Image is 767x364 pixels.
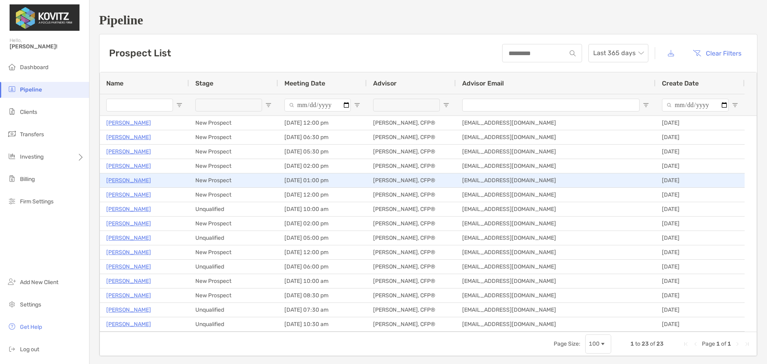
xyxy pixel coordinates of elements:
[732,102,738,108] button: Open Filter Menu
[278,159,367,173] div: [DATE] 02:00 pm
[189,260,278,274] div: Unqualified
[278,260,367,274] div: [DATE] 06:00 pm
[278,288,367,302] div: [DATE] 08:30 pm
[656,116,745,130] div: [DATE]
[716,340,720,347] span: 1
[106,219,151,229] p: [PERSON_NAME]
[189,274,278,288] div: New Prospect
[702,340,715,347] span: Page
[656,159,745,173] div: [DATE]
[189,188,278,202] div: New Prospect
[176,102,183,108] button: Open Filter Menu
[106,305,151,315] a: [PERSON_NAME]
[367,202,456,216] div: [PERSON_NAME], CFP®
[456,288,656,302] div: [EMAIL_ADDRESS][DOMAIN_NAME]
[367,130,456,144] div: [PERSON_NAME], CFP®
[7,277,17,286] img: add_new_client icon
[189,202,278,216] div: Unqualified
[656,130,745,144] div: [DATE]
[106,204,151,214] a: [PERSON_NAME]
[265,102,272,108] button: Open Filter Menu
[656,317,745,331] div: [DATE]
[643,102,649,108] button: Open Filter Menu
[456,202,656,216] div: [EMAIL_ADDRESS][DOMAIN_NAME]
[106,161,151,171] a: [PERSON_NAME]
[278,303,367,317] div: [DATE] 07:30 am
[106,247,151,257] p: [PERSON_NAME]
[656,173,745,187] div: [DATE]
[656,188,745,202] div: [DATE]
[687,44,747,62] button: Clear Filters
[7,107,17,116] img: clients icon
[189,159,278,173] div: New Prospect
[189,116,278,130] div: New Prospect
[106,262,151,272] a: [PERSON_NAME]
[109,48,171,59] h3: Prospect List
[456,159,656,173] div: [EMAIL_ADDRESS][DOMAIN_NAME]
[99,13,757,28] h1: Pipeline
[189,231,278,245] div: Unqualified
[20,324,42,330] span: Get Help
[106,118,151,128] a: [PERSON_NAME]
[106,190,151,200] a: [PERSON_NAME]
[106,175,151,185] p: [PERSON_NAME]
[456,217,656,231] div: [EMAIL_ADDRESS][DOMAIN_NAME]
[106,80,123,87] span: Name
[367,217,456,231] div: [PERSON_NAME], CFP®
[189,288,278,302] div: New Prospect
[367,159,456,173] div: [PERSON_NAME], CFP®
[367,303,456,317] div: [PERSON_NAME], CFP®
[20,279,58,286] span: Add New Client
[656,145,745,159] div: [DATE]
[367,260,456,274] div: [PERSON_NAME], CFP®
[7,151,17,161] img: investing icon
[656,217,745,231] div: [DATE]
[20,176,35,183] span: Billing
[367,317,456,331] div: [PERSON_NAME], CFP®
[20,109,37,115] span: Clients
[456,317,656,331] div: [EMAIL_ADDRESS][DOMAIN_NAME]
[662,99,729,111] input: Create Date Filter Input
[106,147,151,157] p: [PERSON_NAME]
[20,198,54,205] span: Firm Settings
[20,131,44,138] span: Transfers
[278,245,367,259] div: [DATE] 12:00 pm
[367,145,456,159] div: [PERSON_NAME], CFP®
[642,340,649,347] span: 23
[7,344,17,354] img: logout icon
[456,145,656,159] div: [EMAIL_ADDRESS][DOMAIN_NAME]
[744,341,750,347] div: Last Page
[456,188,656,202] div: [EMAIL_ADDRESS][DOMAIN_NAME]
[7,322,17,331] img: get-help icon
[10,3,79,32] img: Zoe Logo
[106,290,151,300] a: [PERSON_NAME]
[20,64,48,71] span: Dashboard
[456,231,656,245] div: [EMAIL_ADDRESS][DOMAIN_NAME]
[106,276,151,286] a: [PERSON_NAME]
[284,80,325,87] span: Meeting Date
[354,102,360,108] button: Open Filter Menu
[278,116,367,130] div: [DATE] 12:00 pm
[367,173,456,187] div: [PERSON_NAME], CFP®
[734,341,741,347] div: Next Page
[373,80,397,87] span: Advisor
[20,301,41,308] span: Settings
[456,303,656,317] div: [EMAIL_ADDRESS][DOMAIN_NAME]
[284,99,351,111] input: Meeting Date Filter Input
[106,319,151,329] a: [PERSON_NAME]
[727,340,731,347] span: 1
[656,303,745,317] div: [DATE]
[278,217,367,231] div: [DATE] 02:00 pm
[367,245,456,259] div: [PERSON_NAME], CFP®
[683,341,689,347] div: First Page
[456,173,656,187] div: [EMAIL_ADDRESS][DOMAIN_NAME]
[635,340,640,347] span: to
[106,132,151,142] a: [PERSON_NAME]
[278,145,367,159] div: [DATE] 05:30 pm
[554,340,580,347] div: Page Size:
